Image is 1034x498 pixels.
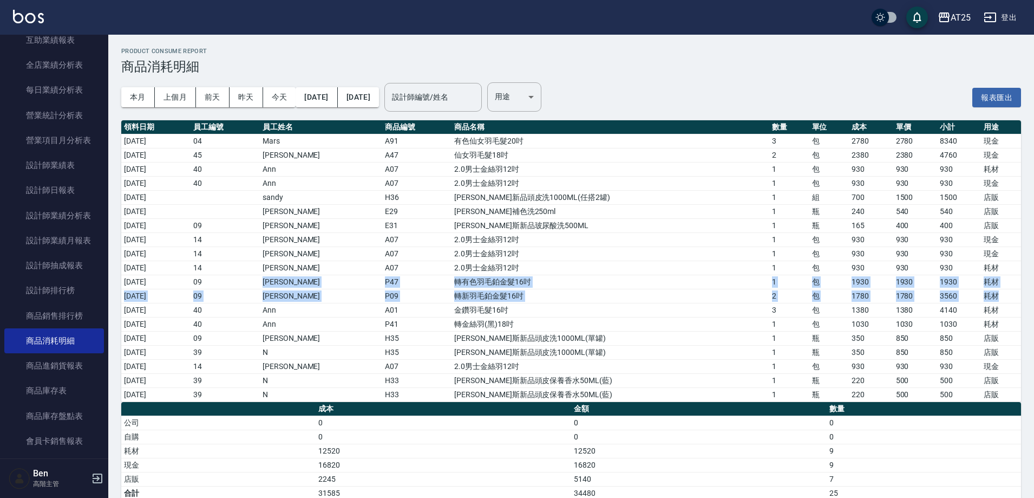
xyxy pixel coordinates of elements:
[4,77,104,102] a: 每日業績分析表
[972,88,1021,108] button: 報表匯出
[121,176,191,190] td: [DATE]
[260,387,382,402] td: N
[849,373,893,387] td: 220
[809,331,849,345] td: 瓶
[4,303,104,328] a: 商品銷售排行榜
[382,289,451,303] td: P09
[571,402,827,416] th: 金額
[981,373,1021,387] td: 店販
[951,11,971,24] div: AT25
[316,444,571,458] td: 12520
[809,190,849,204] td: 組
[230,87,263,107] button: 昨天
[893,345,937,359] td: 850
[260,232,382,247] td: [PERSON_NAME]
[893,120,937,134] th: 單價
[809,148,849,162] td: 包
[382,120,451,134] th: 商品編號
[4,253,104,278] a: 設計師抽成報表
[849,261,893,275] td: 930
[893,289,937,303] td: 1780
[260,204,382,218] td: [PERSON_NAME]
[451,275,769,289] td: 轉有色羽毛鉑金髮16吋
[769,148,809,162] td: 2
[4,28,104,53] a: 互助業績報表
[316,458,571,472] td: 16820
[260,247,382,261] td: [PERSON_NAME]
[981,345,1021,359] td: 店販
[382,134,451,148] td: A91
[451,345,769,359] td: [PERSON_NAME]斯新品頭皮洗1000ML(單罐)
[382,204,451,218] td: E29
[893,359,937,373] td: 930
[9,468,30,489] img: Person
[981,218,1021,232] td: 店販
[382,261,451,275] td: A07
[382,387,451,402] td: H33
[121,458,316,472] td: 現金
[191,331,260,345] td: 09
[451,261,769,275] td: 2.0男士金絲羽12吋
[849,247,893,261] td: 930
[382,218,451,232] td: E31
[191,218,260,232] td: 09
[121,204,191,218] td: [DATE]
[849,275,893,289] td: 1930
[451,317,769,331] td: 轉金絲羽(黑)18吋
[893,204,937,218] td: 540
[260,134,382,148] td: Mars
[809,162,849,176] td: 包
[849,289,893,303] td: 1780
[382,176,451,190] td: A07
[937,190,981,204] td: 1500
[191,317,260,331] td: 40
[121,59,1021,74] h3: 商品消耗明細
[4,404,104,429] a: 商品庫存盤點表
[849,345,893,359] td: 350
[382,275,451,289] td: P47
[827,416,1021,430] td: 0
[981,134,1021,148] td: 現金
[121,387,191,402] td: [DATE]
[191,345,260,359] td: 39
[4,429,104,454] a: 會員卡銷售報表
[809,275,849,289] td: 包
[4,53,104,77] a: 全店業績分析表
[121,247,191,261] td: [DATE]
[809,134,849,148] td: 包
[893,232,937,247] td: 930
[382,331,451,345] td: H35
[4,378,104,403] a: 商品庫存表
[316,472,571,486] td: 2245
[849,204,893,218] td: 240
[893,373,937,387] td: 500
[191,120,260,134] th: 員工編號
[121,232,191,247] td: [DATE]
[191,134,260,148] td: 04
[382,148,451,162] td: A47
[121,317,191,331] td: [DATE]
[981,190,1021,204] td: 店販
[827,472,1021,486] td: 7
[849,317,893,331] td: 1030
[121,218,191,232] td: [DATE]
[121,472,316,486] td: 店販
[260,148,382,162] td: [PERSON_NAME]
[937,134,981,148] td: 8340
[191,232,260,247] td: 14
[121,120,1021,402] table: a dense table
[382,373,451,387] td: H33
[451,120,769,134] th: 商品名稱
[809,176,849,190] td: 包
[849,387,893,402] td: 220
[13,10,44,23] img: Logo
[849,303,893,317] td: 1380
[827,402,1021,416] th: 數量
[451,289,769,303] td: 轉新羽毛鉑金髮16吋
[937,359,981,373] td: 930
[121,303,191,317] td: [DATE]
[893,247,937,261] td: 930
[451,247,769,261] td: 2.0男士金絲羽12吋
[849,148,893,162] td: 2380
[33,479,88,489] p: 高階主管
